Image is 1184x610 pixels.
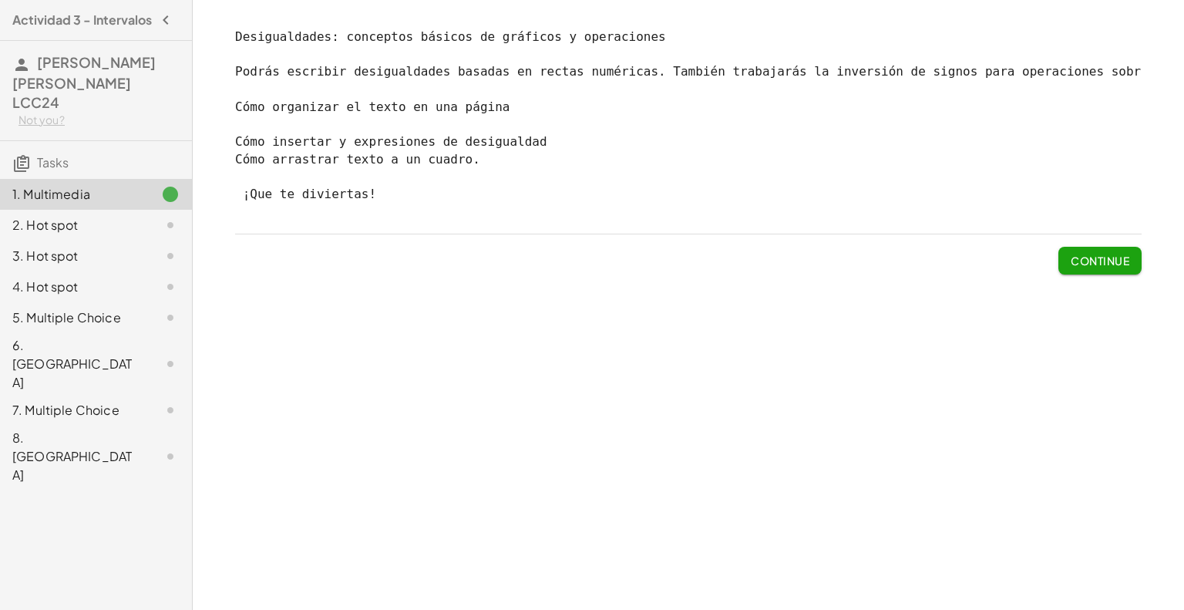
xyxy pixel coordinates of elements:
div: 7. Multiple Choice [12,401,136,420]
i: Task not started. [161,216,180,234]
div: 8. [GEOGRAPHIC_DATA] [12,429,136,484]
i: Task not started. [161,247,180,265]
span: Tasks [37,154,69,170]
div: 1. Multimedia [12,185,136,204]
span: Continue [1071,254,1129,268]
i: Task not started. [161,355,180,373]
h4: Actividad 3 - Intervalos [12,11,152,29]
div: Not you? [18,113,180,128]
i: Task finished. [161,185,180,204]
pre: Desigualdades: conceptos básicos de gráficos y operaciones Podrás escribir desigualdades basadas ... [235,29,1142,204]
div: 2. Hot spot [12,216,136,234]
div: 4. Hot spot [12,278,136,296]
span: [PERSON_NAME] [PERSON_NAME] LCC24 [12,53,156,111]
div: 5. Multiple Choice [12,308,136,327]
i: Task not started. [161,401,180,420]
i: Task not started. [161,278,180,296]
i: Task not started. [161,308,180,327]
div: 3. Hot spot [12,247,136,265]
button: Continue [1058,247,1142,275]
i: Task not started. [161,447,180,466]
div: 6. [GEOGRAPHIC_DATA] [12,336,136,392]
